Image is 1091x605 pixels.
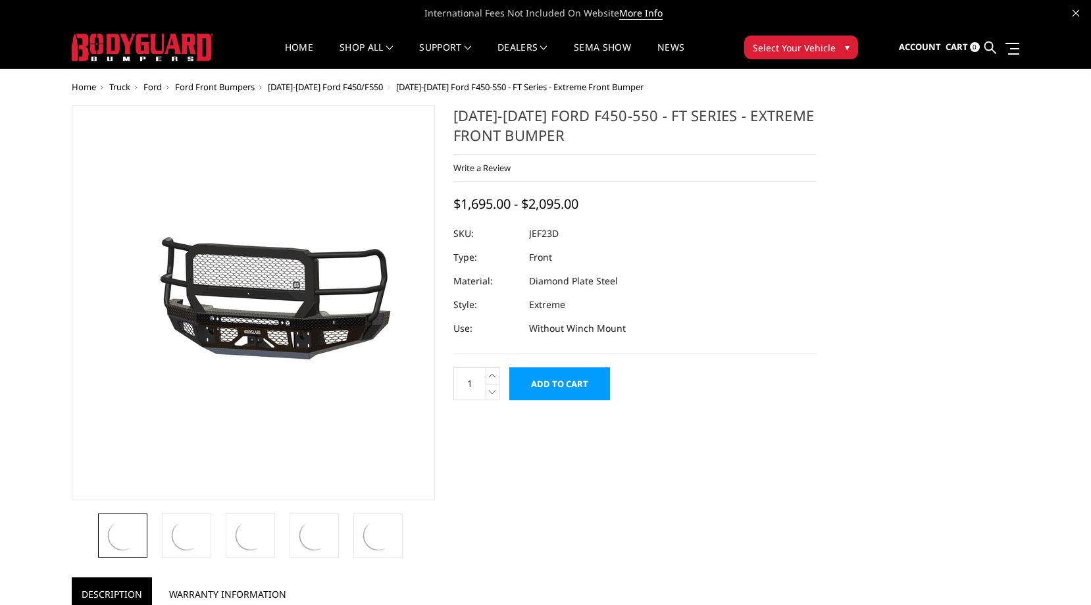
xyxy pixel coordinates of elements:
[419,43,471,68] a: Support
[168,517,205,554] img: 2023-2026 Ford F450-550 - FT Series - Extreme Front Bumper
[899,30,941,65] a: Account
[175,81,255,93] a: Ford Front Bumpers
[285,43,313,68] a: Home
[453,105,817,155] h1: [DATE]-[DATE] Ford F450-550 - FT Series - Extreme Front Bumper
[657,43,684,68] a: News
[529,246,552,269] dd: Front
[72,81,96,93] a: Home
[453,293,519,317] dt: Style:
[453,222,519,246] dt: SKU:
[453,162,511,174] a: Write a Review
[296,517,332,554] img: 2023-2026 Ford F450-550 - FT Series - Extreme Front Bumper
[946,30,980,65] a: Cart 0
[753,41,836,55] span: Select Your Vehicle
[509,367,610,400] input: Add to Cart
[72,105,435,500] a: 2023-2026 Ford F450-550 - FT Series - Extreme Front Bumper
[744,36,858,59] button: Select Your Vehicle
[72,34,213,61] img: BODYGUARD BUMPERS
[574,43,631,68] a: SEMA Show
[105,517,141,554] img: 2023-2026 Ford F450-550 - FT Series - Extreme Front Bumper
[529,317,626,340] dd: Without Winch Mount
[899,41,941,53] span: Account
[396,81,644,93] span: [DATE]-[DATE] Ford F450-550 - FT Series - Extreme Front Bumper
[529,269,618,293] dd: Diamond Plate Steel
[453,269,519,293] dt: Material:
[143,81,162,93] a: Ford
[946,41,968,53] span: Cart
[340,43,393,68] a: shop all
[109,81,130,93] a: Truck
[360,517,396,554] img: 2023-2026 Ford F450-550 - FT Series - Extreme Front Bumper
[453,246,519,269] dt: Type:
[529,293,565,317] dd: Extreme
[453,317,519,340] dt: Use:
[845,40,850,54] span: ▾
[970,42,980,52] span: 0
[497,43,547,68] a: Dealers
[232,517,268,554] img: Clear View Camera: Relocate your front camera and keep the functionality completely.
[268,81,383,93] a: [DATE]-[DATE] Ford F450/F550
[619,7,663,20] a: More Info
[529,222,559,246] dd: JEF23D
[453,195,578,213] span: $1,695.00 - $2,095.00
[89,226,418,380] img: 2023-2026 Ford F450-550 - FT Series - Extreme Front Bumper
